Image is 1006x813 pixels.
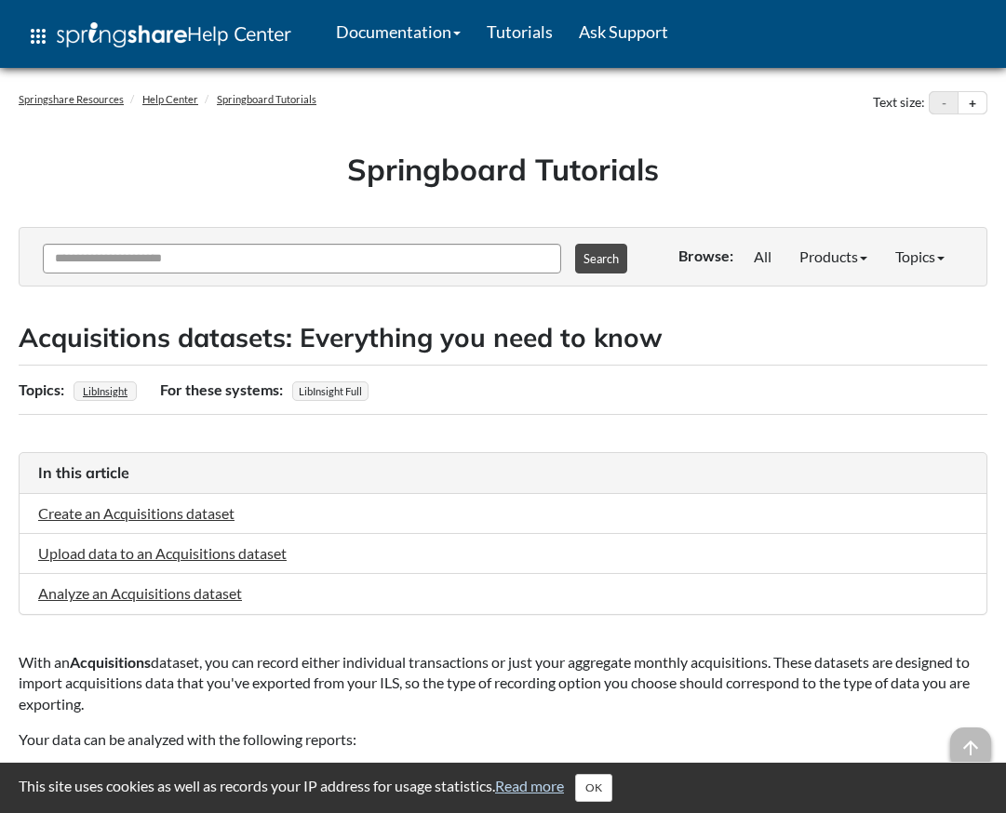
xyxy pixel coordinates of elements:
a: Documentation [323,8,474,55]
a: LibInsight [80,380,130,403]
span: LibInsight Full [292,381,369,401]
a: Products [785,240,881,273]
a: Springshare Resources [19,93,124,105]
button: Close [575,774,612,802]
p: Your data can be analyzed with the following reports: [19,729,987,750]
a: arrow_upward [950,728,991,746]
h2: Acquisitions datasets: Everything you need to know [19,319,987,355]
h1: Springboard Tutorials [33,149,973,191]
a: Topics [881,240,959,273]
a: All [740,240,785,273]
button: Search [575,244,627,273]
a: Springboard Tutorials [217,93,316,105]
span: apps [27,25,49,47]
img: Springshare [57,22,187,47]
a: Analyze an Acquisitions dataset [38,584,242,602]
a: Help Center [142,93,198,105]
a: Ask Support [566,8,681,55]
h3: In this article [38,462,968,483]
span: Help Center [187,21,291,46]
div: Topics: [19,375,69,405]
button: Increase text size [959,92,986,114]
button: Decrease text size [930,92,958,114]
a: Tutorials [474,8,566,55]
span: arrow_upward [950,727,991,768]
a: Read more [495,777,564,794]
a: apps Help Center [14,8,304,64]
strong: Acquisitions [70,653,151,671]
div: Text size: [869,91,929,115]
div: For these systems: [160,375,288,405]
a: Create an Acquisitions dataset [38,504,235,522]
p: With an dataset, you can record either individual transactions or just your aggregate monthly acq... [19,652,987,714]
p: Browse: [678,246,733,266]
a: Upload data to an Acquisitions dataset [38,544,287,562]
